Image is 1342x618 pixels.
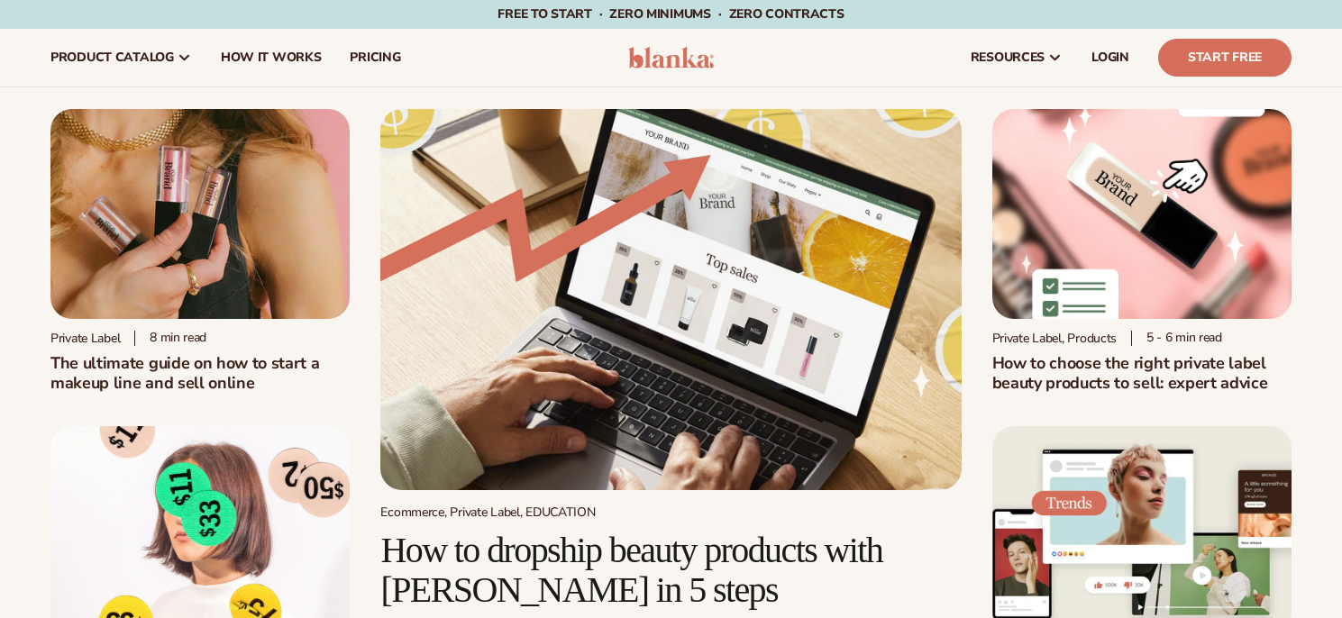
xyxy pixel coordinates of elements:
a: pricing [335,29,415,86]
div: Ecommerce, Private Label, EDUCATION [380,504,961,520]
div: 5 - 6 min read [1131,331,1222,346]
h2: How to dropship beauty products with [PERSON_NAME] in 5 steps [380,531,961,610]
a: How It Works [206,29,336,86]
span: Free to start · ZERO minimums · ZERO contracts [498,5,844,23]
span: product catalog [50,50,174,65]
h1: The ultimate guide on how to start a makeup line and sell online [50,353,350,393]
a: Start Free [1158,39,1292,77]
span: LOGIN [1091,50,1129,65]
a: product catalog [36,29,206,86]
a: resources [956,29,1077,86]
a: LOGIN [1077,29,1144,86]
img: Growing money with ecommerce [380,109,961,490]
span: resources [971,50,1045,65]
span: How It Works [221,50,322,65]
a: Person holding branded make up with a solid pink background Private label 8 min readThe ultimate ... [50,109,350,393]
img: Private Label Beauty Products Click [992,109,1292,319]
a: Private Label Beauty Products Click Private Label, Products 5 - 6 min readHow to choose the right... [992,109,1292,393]
span: pricing [350,50,400,65]
div: Private label [50,331,120,346]
div: 8 min read [134,331,206,346]
div: Private Label, Products [992,331,1118,346]
h2: How to choose the right private label beauty products to sell: expert advice [992,353,1292,393]
img: Person holding branded make up with a solid pink background [50,109,350,319]
img: logo [628,47,714,68]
